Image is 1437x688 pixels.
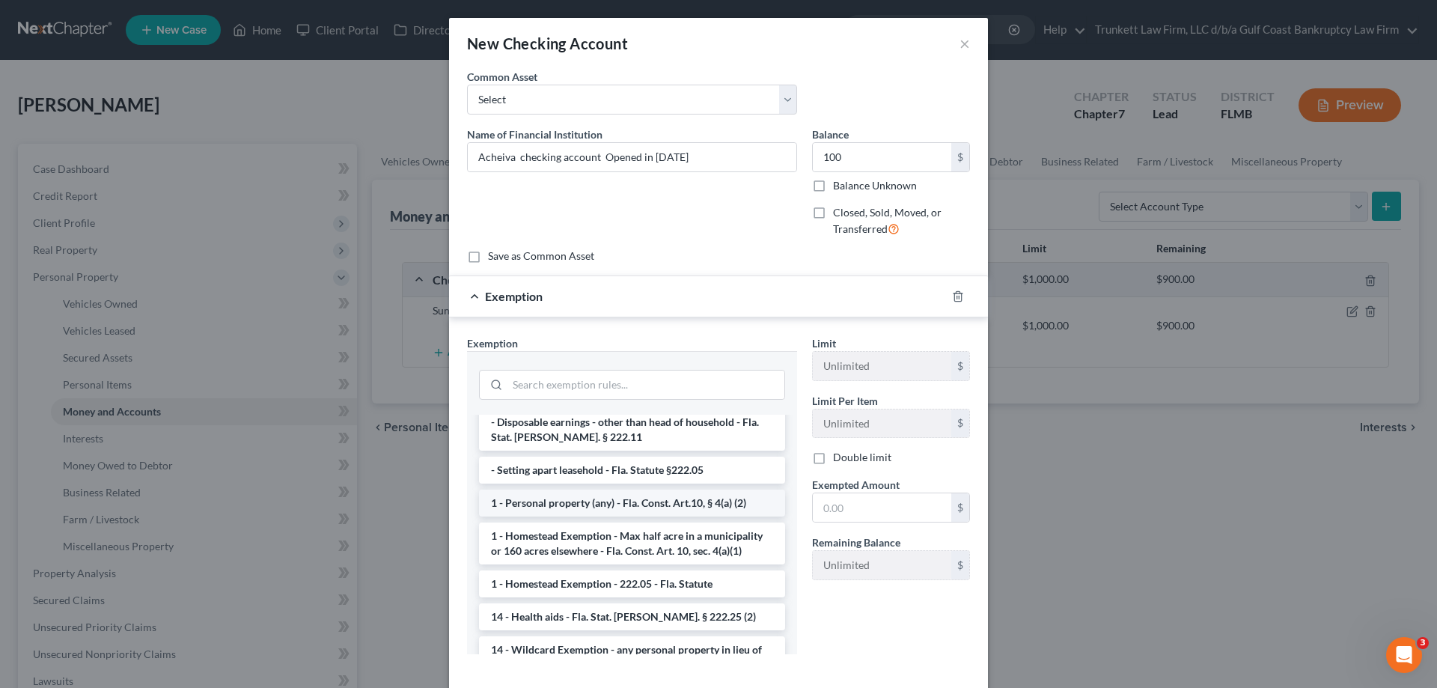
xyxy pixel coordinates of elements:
span: Limit [812,337,836,350]
li: 14 - Health aids - Fla. Stat. [PERSON_NAME]. § 222.25 (2) [479,603,785,630]
span: 3 [1417,637,1429,649]
input: -- [813,352,951,380]
span: Exemption [467,337,518,350]
label: Remaining Balance [812,535,900,550]
label: Save as Common Asset [488,249,594,264]
li: 1 - Personal property (any) - Fla. Const. Art.10, § 4(a) (2) [479,490,785,517]
div: $ [951,410,969,438]
div: $ [951,143,969,171]
input: Search exemption rules... [507,371,784,399]
iframe: Intercom live chat [1386,637,1422,673]
label: Balance Unknown [833,178,917,193]
input: 0.00 [813,143,951,171]
div: $ [951,493,969,522]
div: $ [951,551,969,579]
input: -- [813,551,951,579]
label: Limit Per Item [812,393,878,409]
span: Name of Financial Institution [467,128,602,141]
li: - Setting apart leasehold - Fla. Statute §222.05 [479,457,785,484]
input: 0.00 [813,493,951,522]
li: 1 - Homestead Exemption - 222.05 - Fla. Statute [479,570,785,597]
input: -- [813,410,951,438]
label: Double limit [833,450,891,465]
div: $ [951,352,969,380]
button: × [959,34,970,52]
span: Exemption [485,289,543,303]
li: 1 - Homestead Exemption - Max half acre in a municipality or 160 acres elsewhere - Fla. Const. Ar... [479,523,785,564]
li: - Disposable earnings - other than head of household - Fla. Stat. [PERSON_NAME]. § 222.11 [479,409,785,451]
div: New Checking Account [467,33,628,54]
label: Balance [812,127,849,142]
label: Common Asset [467,69,537,85]
input: Enter name... [468,143,796,171]
span: Exempted Amount [812,478,900,491]
span: Closed, Sold, Moved, or Transferred [833,206,942,235]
